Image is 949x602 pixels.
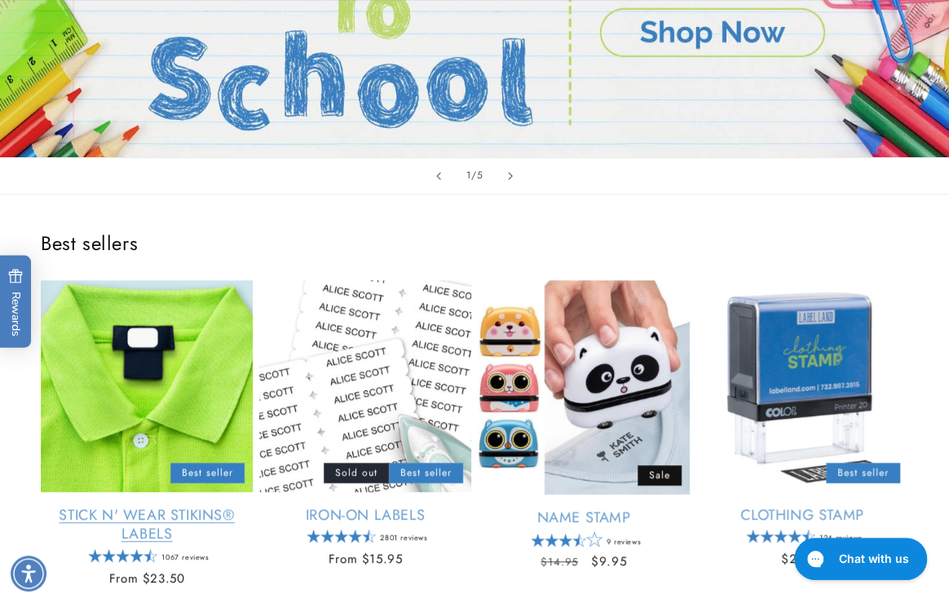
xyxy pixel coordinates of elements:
ul: Slider [41,280,908,602]
a: Stick N' Wear Stikins® Labels [41,506,253,544]
div: Accessibility Menu [11,556,46,591]
a: Name Stamp [478,508,690,527]
button: Previous slide [421,158,457,194]
span: 1 [466,167,471,183]
iframe: Gorgias live chat messenger [786,532,933,586]
span: Rewards [8,268,24,336]
a: Iron-On Labels [259,506,471,525]
a: Clothing Stamp [696,506,908,525]
span: 5 [476,167,483,183]
button: Next slide [492,158,528,194]
span: / [471,167,477,183]
h2: Best sellers [41,231,908,256]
